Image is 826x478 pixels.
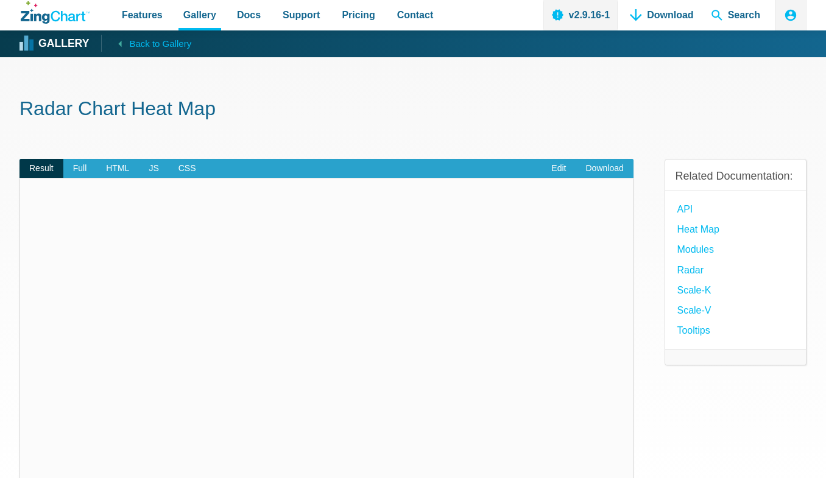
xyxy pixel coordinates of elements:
[237,7,261,23] span: Docs
[677,201,693,217] a: API
[96,159,139,178] span: HTML
[576,159,633,178] a: Download
[675,169,796,183] h3: Related Documentation:
[169,159,206,178] span: CSS
[677,282,711,298] a: Scale-K
[21,35,89,53] a: Gallery
[397,7,434,23] span: Contact
[21,1,90,24] a: ZingChart Logo. Click to return to the homepage
[101,35,191,52] a: Back to Gallery
[122,7,163,23] span: Features
[677,302,711,318] a: Scale-V
[19,96,807,124] h1: Radar Chart Heat Map
[677,262,704,278] a: Radar
[283,7,320,23] span: Support
[139,159,168,178] span: JS
[542,159,576,178] a: Edit
[677,322,710,339] a: Tooltips
[129,36,191,52] span: Back to Gallery
[63,159,97,178] span: Full
[677,221,719,237] a: Heat Map
[38,38,89,49] strong: Gallery
[677,241,713,258] a: modules
[183,7,216,23] span: Gallery
[342,7,375,23] span: Pricing
[19,159,63,178] span: Result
